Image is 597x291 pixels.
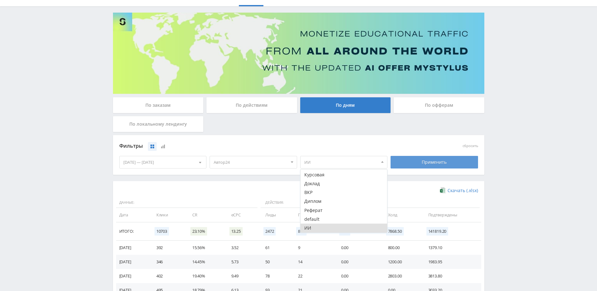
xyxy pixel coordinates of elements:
[422,241,481,255] td: 1379.10
[259,255,292,269] td: 50
[116,197,257,208] span: Данные:
[292,241,335,255] td: 9
[113,97,204,113] div: По заказам
[300,97,391,113] div: По дням
[116,255,150,269] td: [DATE]
[116,269,150,283] td: [DATE]
[150,208,186,222] td: Клики
[301,197,387,206] button: Диплом
[150,269,186,283] td: 402
[119,141,388,151] div: Фильтры
[382,255,422,269] td: 1200.00
[304,156,378,168] span: ИИ
[150,241,186,255] td: 392
[186,208,225,222] td: CR
[113,13,484,94] img: Banner
[301,206,387,215] button: Реферат
[301,179,387,188] button: Доклад
[116,222,150,241] td: Итого:
[225,255,259,269] td: 5.73
[190,227,207,236] span: 23.10%
[214,156,287,168] span: Автор24
[422,255,481,269] td: 1983.95
[225,269,259,283] td: 9.49
[296,227,307,236] span: 801
[186,241,225,255] td: 15.56%
[382,269,422,283] td: 2803.00
[422,208,481,222] td: Подтверждены
[263,227,276,236] span: 2472
[301,215,387,224] button: default
[292,208,335,222] td: Продажи
[113,116,204,132] div: По локальному лендингу
[463,144,478,148] button: сбросить
[259,269,292,283] td: 78
[116,241,150,255] td: [DATE]
[301,224,387,232] button: ИИ
[150,255,186,269] td: 346
[292,269,335,283] td: 22
[259,208,292,222] td: Лиды
[261,197,333,208] span: Действия:
[229,227,243,236] span: 13.25
[382,241,422,255] td: 800.00
[301,170,387,179] button: Курсовая
[186,255,225,269] td: 14.45%
[394,97,484,113] div: По офферам
[386,227,404,236] span: 7868.50
[292,255,335,269] td: 14
[382,208,422,222] td: Холд
[206,97,297,113] div: По действиям
[335,255,382,269] td: 0.00
[301,188,387,197] button: ВКР
[391,156,478,168] div: Применить
[448,188,478,193] span: Скачать (.xlsx)
[225,241,259,255] td: 3.52
[186,269,225,283] td: 19.40%
[116,208,150,222] td: Дата
[336,197,480,208] span: Финансы:
[155,227,169,236] span: 10703
[335,241,382,255] td: 0.00
[120,156,206,168] div: [DATE] — [DATE]
[335,269,382,283] td: 0.00
[440,187,445,193] img: xlsx
[259,241,292,255] td: 61
[426,227,448,236] span: 141819.20
[422,269,481,283] td: 3813.80
[225,208,259,222] td: eCPC
[440,187,478,194] a: Скачать (.xlsx)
